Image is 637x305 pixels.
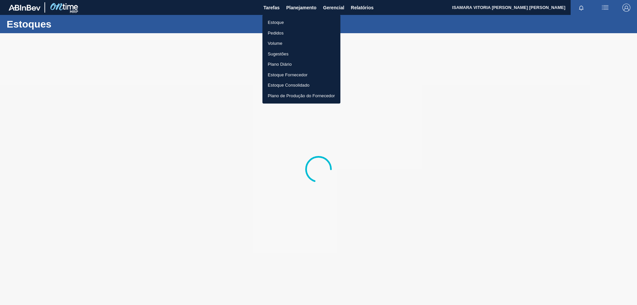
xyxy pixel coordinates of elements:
a: Pedidos [262,28,340,38]
a: Estoque [262,17,340,28]
a: Estoque Consolidado [262,80,340,91]
a: Volume [262,38,340,49]
a: Sugestões [262,49,340,59]
a: Plano de Produção do Fornecedor [262,91,340,101]
a: Plano Diário [262,59,340,70]
a: Estoque Fornecedor [262,70,340,80]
